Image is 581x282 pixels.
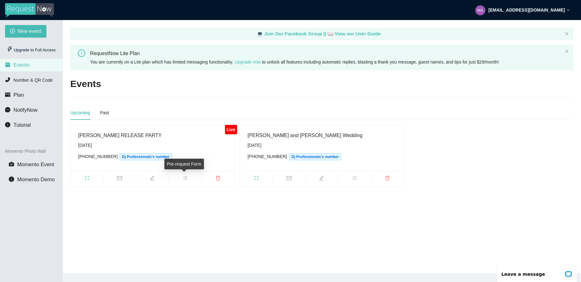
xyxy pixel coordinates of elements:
[565,49,569,53] span: close
[7,46,13,52] span: thunderbolt
[488,8,565,13] strong: [EMAIL_ADDRESS][DOMAIN_NAME]
[90,59,499,64] span: You are currently on a Lite plan which has limited messaging functionality. to unlock all feature...
[240,176,272,182] span: fullscreen
[13,122,31,128] span: Tutorial
[565,49,569,54] button: close
[90,49,562,57] div: RequestNow Lite Plan
[5,62,10,67] span: calendar
[235,59,261,64] a: Upgrade now
[257,31,328,36] a: laptop Join Our Facebook Group ||
[13,62,29,68] span: Events
[5,25,46,38] button: plus-circleNew event
[70,78,101,90] h2: Events
[5,122,10,127] span: info-circle
[78,142,227,149] div: [DATE]
[17,177,55,182] span: Momento Demo
[5,44,57,56] div: Upgrade to Full Access
[338,176,370,182] span: bars
[13,92,24,98] span: Plan
[78,49,85,57] span: info-circle
[565,32,569,36] button: close
[273,176,305,182] span: mail
[475,5,485,15] img: b47815c75c843dd9398526cffb3d5017
[5,77,10,82] span: phone
[225,125,237,134] div: Live
[13,78,53,83] span: Number & QR Code
[5,107,10,112] span: message
[328,31,381,36] a: laptop View our User Guide
[70,109,90,116] div: Upcoming
[5,3,54,18] img: RequestNow
[103,176,136,182] span: mail
[248,153,396,160] div: [PHONE_NUMBER]
[13,107,37,113] span: NotifyNow
[120,153,172,160] span: Dj Professionals's number
[371,176,404,182] span: delete
[289,153,341,160] span: Dj Professionals's number
[306,176,338,182] span: edit
[493,262,581,282] iframe: LiveChat chat widget
[248,131,396,139] div: [PERSON_NAME] and [PERSON_NAME] Wedding
[248,142,396,149] div: [DATE]
[567,8,570,12] span: down
[17,162,54,167] span: Momento Event
[5,92,10,97] span: credit-card
[18,27,41,35] span: New event
[71,176,103,182] span: fullscreen
[202,176,234,182] span: delete
[78,153,227,160] div: [PHONE_NUMBER]
[9,177,14,182] span: info-circle
[100,109,109,116] div: Past
[164,159,204,169] div: Pre-request Form
[169,176,201,182] span: bars
[9,162,14,167] span: camera
[10,28,15,34] span: plus-circle
[136,176,168,182] span: edit
[328,31,333,36] span: laptop
[257,31,263,36] span: laptop
[78,131,227,139] div: [PERSON_NAME] RELEASE PARTY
